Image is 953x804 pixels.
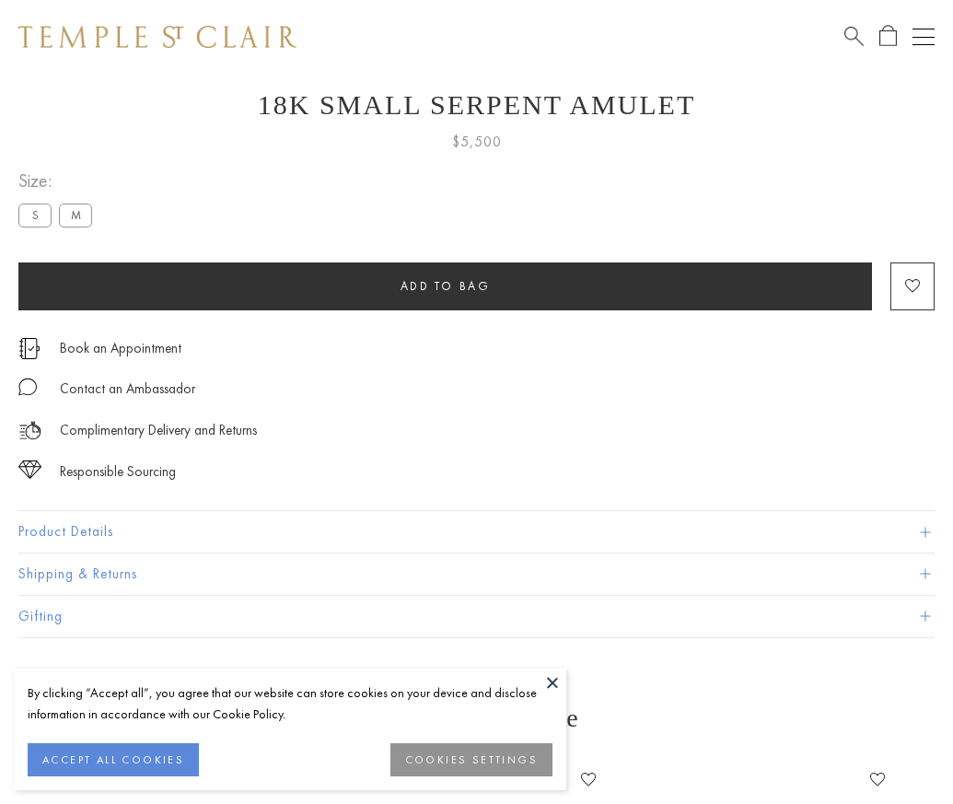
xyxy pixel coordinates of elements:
button: Gifting [18,596,935,637]
img: MessageIcon-01_2.svg [18,378,37,396]
img: icon_appointment.svg [18,338,41,359]
div: Responsible Sourcing [60,460,176,484]
img: Temple St. Clair [18,26,296,48]
label: M [59,204,92,227]
a: Search [844,25,864,48]
a: Open Shopping Bag [879,25,897,48]
div: By clicking “Accept all”, you agree that our website can store cookies on your device and disclos... [28,682,552,725]
span: Size: [18,166,99,196]
button: Add to bag [18,262,872,310]
h1: 18K Small Serpent Amulet [18,89,935,121]
label: S [18,204,52,227]
span: $5,500 [452,130,502,154]
div: Contact an Ambassador [60,378,195,401]
p: Complimentary Delivery and Returns [60,419,257,442]
button: Shipping & Returns [18,553,935,595]
a: Book an Appointment [60,338,181,358]
button: Open navigation [912,26,935,48]
img: icon_sourcing.svg [18,460,41,479]
img: icon_delivery.svg [18,419,41,442]
span: Add to bag [401,278,491,294]
button: Product Details [18,511,935,553]
button: ACCEPT ALL COOKIES [28,743,199,776]
button: COOKIES SETTINGS [390,743,552,776]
